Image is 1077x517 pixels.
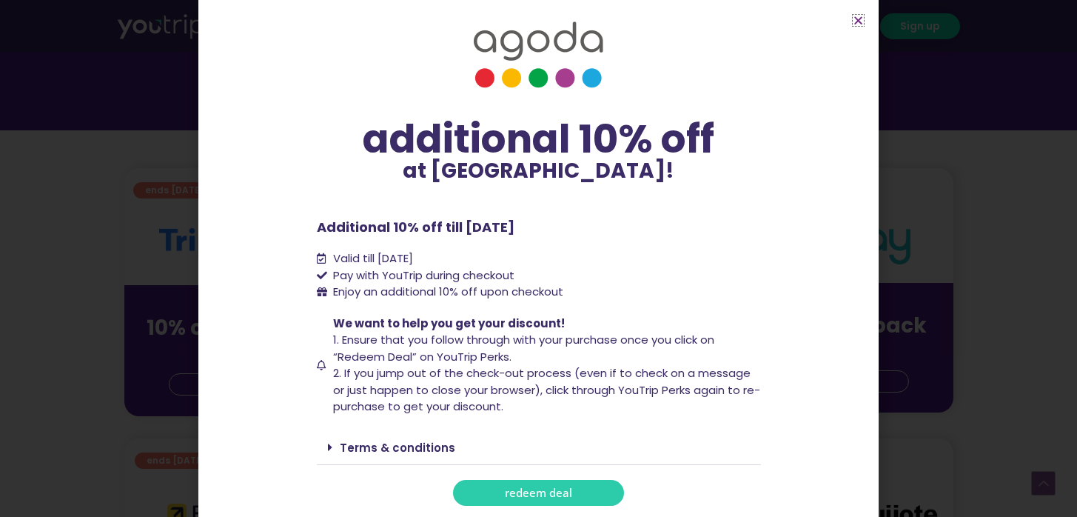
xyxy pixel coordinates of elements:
[333,332,714,364] span: 1. Ensure that you follow through with your purchase once you click on “Redeem Deal” on YouTrip P...
[317,217,761,237] p: Additional 10% off till [DATE]
[853,15,864,26] a: Close
[317,118,761,161] div: additional 10% off
[317,430,761,465] div: Terms & conditions
[333,316,565,331] span: We want to help you get your discount!
[333,365,760,414] span: 2. If you jump out of the check-out process (even if to check on a message or just happen to clos...
[317,161,761,181] p: at [GEOGRAPHIC_DATA]!
[340,440,455,456] a: Terms & conditions
[329,267,514,284] span: Pay with YouTrip during checkout
[333,284,563,299] span: Enjoy an additional 10% off upon checkout
[453,480,624,506] a: redeem deal
[329,250,413,267] span: Valid till [DATE]
[505,487,572,498] span: redeem deal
